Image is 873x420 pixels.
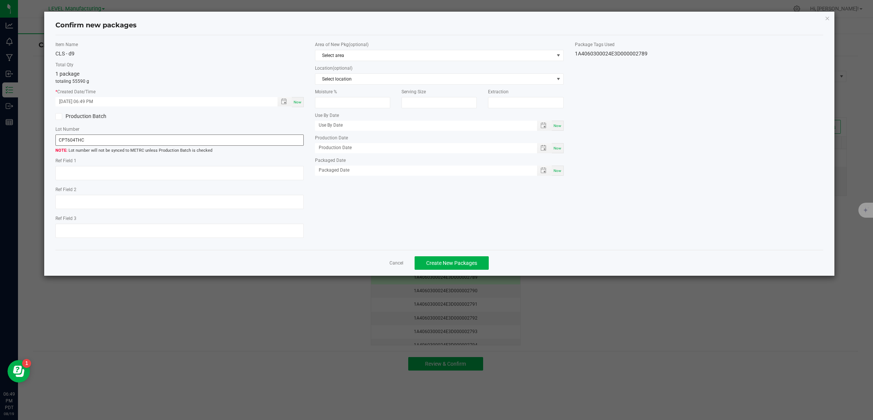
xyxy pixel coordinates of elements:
[55,186,304,193] label: Ref Field 2
[415,256,489,270] button: Create New Packages
[537,143,552,153] span: Toggle popup
[55,126,304,133] label: Lot Number
[488,88,563,95] label: Extraction
[55,157,304,164] label: Ref Field 1
[315,74,554,84] span: Select location
[55,148,304,154] span: Lot number will not be synced to METRC unless Production Batch is checked
[55,61,304,68] label: Total Qty
[554,124,561,128] span: Now
[315,112,563,119] label: Use By Date
[389,260,403,266] a: Cancel
[401,88,477,95] label: Serving Size
[315,121,529,130] input: Use By Date
[7,360,30,383] iframe: Resource center
[278,97,292,106] span: Toggle popup
[315,65,563,72] label: Location
[537,121,552,131] span: Toggle popup
[554,169,561,173] span: Now
[315,41,563,48] label: Area of New Pkg
[55,112,174,120] label: Production Batch
[55,97,269,106] input: Created Datetime
[55,21,823,30] h4: Confirm new packages
[426,260,477,266] span: Create New Packages
[315,166,529,175] input: Packaged Date
[315,50,554,61] span: Select area
[315,143,529,152] input: Production Date
[349,42,369,47] span: (optional)
[55,71,79,77] span: 1 package
[294,100,301,104] span: Now
[333,66,352,71] span: (optional)
[315,135,563,141] label: Production Date
[315,88,390,95] label: Moisture %
[575,50,823,58] div: 1A4060300024E3D000002789
[55,78,304,85] p: totaling 55590 g
[537,166,552,176] span: Toggle popup
[55,88,304,95] label: Created Date/Time
[55,50,304,58] div: CLS - d9
[554,146,561,150] span: Now
[315,157,563,164] label: Packaged Date
[575,41,823,48] label: Package Tags Used
[315,73,563,85] span: NO DATA FOUND
[22,359,31,368] iframe: Resource center unread badge
[55,215,304,222] label: Ref Field 3
[55,41,304,48] label: Item Name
